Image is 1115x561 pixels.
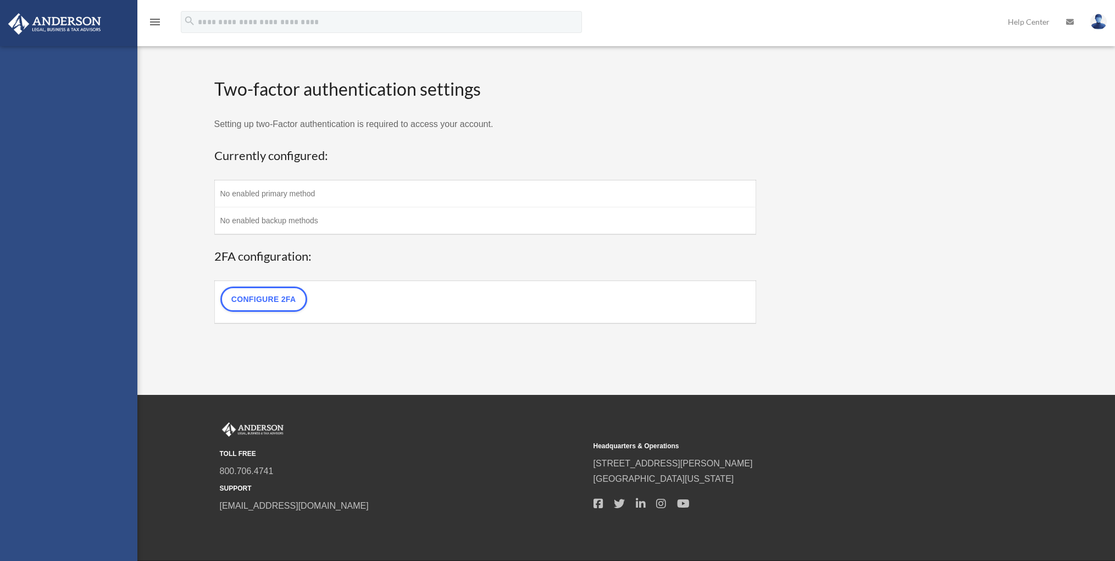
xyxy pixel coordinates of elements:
[220,483,586,494] small: SUPPORT
[184,15,196,27] i: search
[220,466,274,476] a: 800.706.4741
[214,207,756,235] td: No enabled backup methods
[148,19,162,29] a: menu
[214,180,756,207] td: No enabled primary method
[214,248,757,265] h3: 2FA configuration:
[1090,14,1107,30] img: User Pic
[220,448,586,460] small: TOLL FREE
[220,422,286,437] img: Anderson Advisors Platinum Portal
[214,147,757,164] h3: Currently configured:
[220,287,307,312] a: Configure 2FA
[214,77,757,102] h2: Two-factor authentication settings
[5,13,104,35] img: Anderson Advisors Platinum Portal
[148,15,162,29] i: menu
[593,459,753,468] a: [STREET_ADDRESS][PERSON_NAME]
[593,441,959,452] small: Headquarters & Operations
[593,474,734,483] a: [GEOGRAPHIC_DATA][US_STATE]
[214,117,757,132] p: Setting up two-Factor authentication is required to access your account.
[220,501,369,510] a: [EMAIL_ADDRESS][DOMAIN_NAME]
